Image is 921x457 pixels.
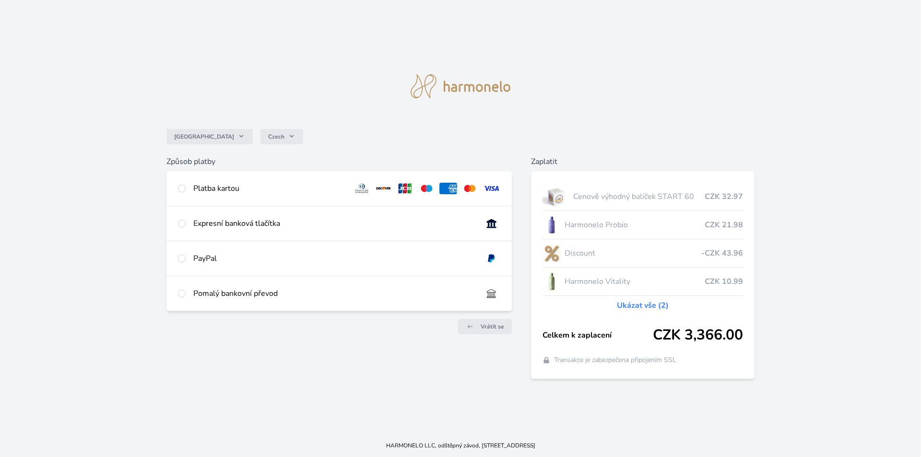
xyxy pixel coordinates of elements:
[166,129,253,144] button: [GEOGRAPHIC_DATA]
[193,253,475,264] div: PayPal
[573,191,705,202] span: Cenově výhodný balíček START 60
[543,270,561,293] img: CLEAN_VITALITY_se_stinem_x-lo.jpg
[193,183,346,194] div: Platba kartou
[617,300,669,311] a: Ukázat vše (2)
[461,183,479,194] img: mc.svg
[193,218,475,229] div: Expresní banková tlačítka
[565,219,705,231] span: Harmonelo Probio
[268,133,284,141] span: Czech
[701,247,743,259] span: -CZK 43.96
[543,329,653,341] span: Celkem k zaplacení
[705,276,743,287] span: CZK 10.99
[418,183,436,194] img: maestro.svg
[458,319,512,334] a: Vrátit se
[411,74,510,98] img: logo.svg
[174,133,234,141] span: [GEOGRAPHIC_DATA]
[554,355,676,365] span: Transakce je zabezpečena připojením SSL
[439,183,457,194] img: amex.svg
[481,323,504,330] span: Vrátit se
[543,241,561,265] img: discount-lo.png
[260,129,303,144] button: Czech
[483,253,500,264] img: paypal.svg
[543,213,561,237] img: CLEAN_PROBIO_se_stinem_x-lo.jpg
[565,276,705,287] span: Harmonelo Vitality
[375,183,392,194] img: discover.svg
[565,247,702,259] span: Discount
[705,219,743,231] span: CZK 21.98
[483,183,500,194] img: visa.svg
[653,327,743,344] span: CZK 3,366.00
[396,183,414,194] img: jcb.svg
[483,288,500,299] img: bankTransfer_IBAN.svg
[353,183,371,194] img: diners.svg
[166,156,512,167] h6: Způsob platby
[543,185,570,209] img: start.jpg
[531,156,755,167] h6: Zaplatit
[483,218,500,229] img: onlineBanking_CZ.svg
[705,191,743,202] span: CZK 32.97
[193,288,475,299] div: Pomalý bankovní převod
